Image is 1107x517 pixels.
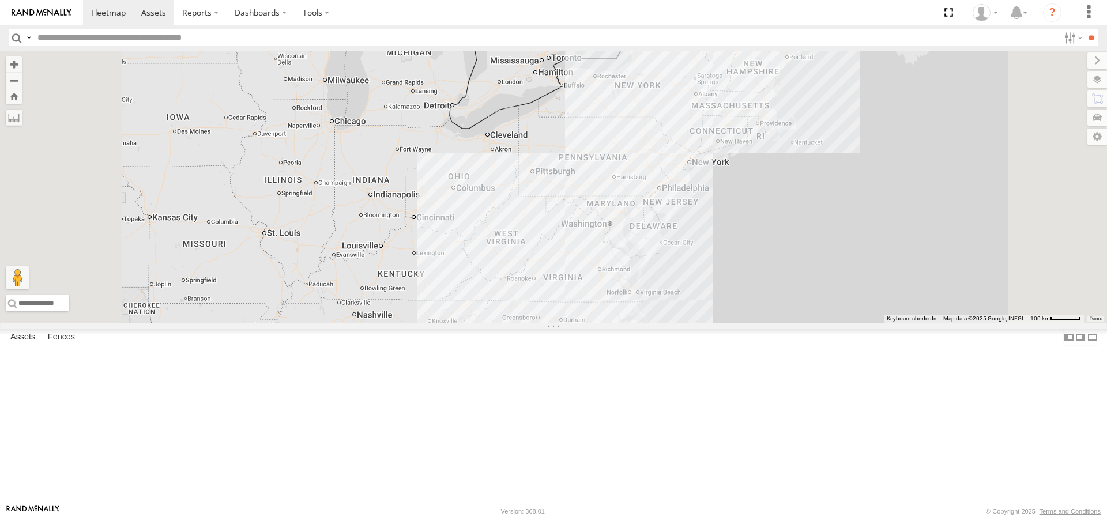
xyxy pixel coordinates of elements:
[1027,315,1084,323] button: Map Scale: 100 km per 49 pixels
[1043,3,1061,22] i: ?
[6,56,22,72] button: Zoom in
[24,29,33,46] label: Search Query
[969,4,1002,21] div: Thomas Ward
[5,329,41,345] label: Assets
[1087,329,1098,345] label: Hide Summary Table
[943,315,1023,322] span: Map data ©2025 Google, INEGI
[6,505,59,517] a: Visit our Website
[1075,329,1086,345] label: Dock Summary Table to the Right
[1087,129,1107,145] label: Map Settings
[1060,29,1085,46] label: Search Filter Options
[986,508,1101,515] div: © Copyright 2025 -
[887,315,936,323] button: Keyboard shortcuts
[6,72,22,88] button: Zoom out
[6,266,29,289] button: Drag Pegman onto the map to open Street View
[1030,315,1050,322] span: 100 km
[6,110,22,126] label: Measure
[1090,316,1102,321] a: Terms (opens in new tab)
[1063,329,1075,345] label: Dock Summary Table to the Left
[501,508,545,515] div: Version: 308.01
[1040,508,1101,515] a: Terms and Conditions
[12,9,71,17] img: rand-logo.svg
[42,329,81,345] label: Fences
[6,88,22,104] button: Zoom Home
